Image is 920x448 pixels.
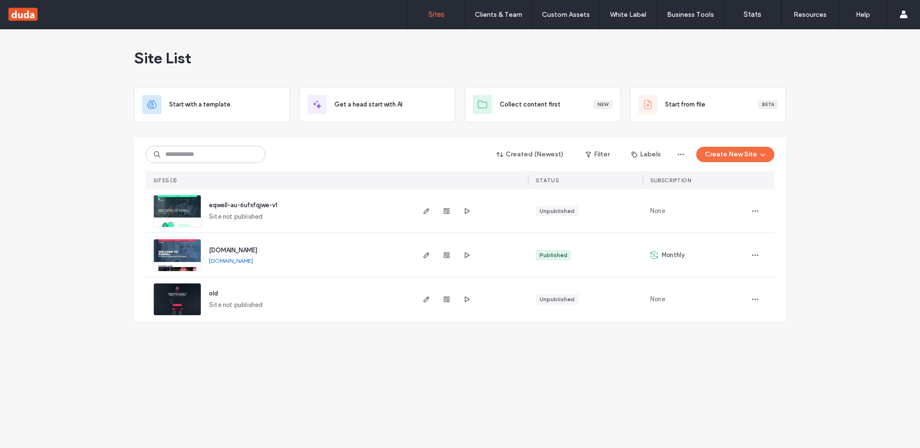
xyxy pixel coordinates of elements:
span: None [650,206,665,216]
button: Labels [623,147,669,162]
div: Unpublished [540,207,575,215]
div: Published [540,251,567,259]
span: Collect content first [500,100,561,109]
div: Beta [758,100,778,109]
label: Business Tools [667,11,714,19]
label: Sites [428,10,445,19]
span: Site not published [209,212,263,222]
span: Site List [134,48,191,68]
div: Start with a template [134,87,290,122]
span: SITES (3) [153,177,177,184]
label: Resources [793,11,827,19]
a: old [209,290,218,297]
label: Help [856,11,870,19]
label: White Label [610,11,646,19]
span: Site not published [209,300,263,310]
button: Filter [576,147,619,162]
div: Start from fileBeta [630,87,786,122]
div: Get a head start with AI [299,87,455,122]
span: SUBSCRIPTION [650,177,691,184]
a: [DOMAIN_NAME] [209,257,253,264]
div: New [594,100,612,109]
a: [DOMAIN_NAME] [209,247,257,254]
label: Stats [744,10,761,19]
label: Custom Assets [542,11,590,19]
span: Start with a template [169,100,230,109]
span: None [650,295,665,304]
span: Get a head start with AI [334,100,402,109]
span: STATUS [536,177,559,184]
div: Unpublished [540,295,575,304]
button: Created (Newest) [488,147,572,162]
a: eqwell-au-6ufxfqjwe-v1 [209,201,277,209]
span: Start from file [665,100,705,109]
button: Create New Site [696,147,774,162]
label: Clients & Team [475,11,522,19]
span: Monthly [662,250,685,260]
div: Collect content firstNew [465,87,621,122]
